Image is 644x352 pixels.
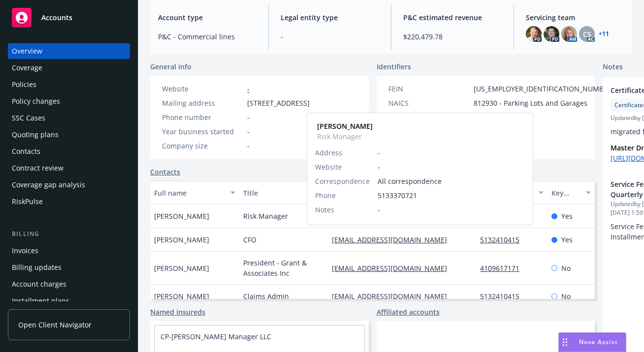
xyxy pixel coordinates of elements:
span: Account type [158,12,257,23]
a: Contacts [8,144,130,159]
span: CS [583,29,591,39]
span: 5133370721 [378,190,525,201]
div: Key contact [551,188,580,198]
span: - [474,112,476,122]
img: photo [561,26,577,42]
div: Mailing address [162,98,243,108]
div: Contract review [12,160,64,176]
a: 5132410415 [480,292,527,301]
button: Full name [150,181,239,205]
img: photo [526,26,542,42]
span: Phone [315,190,336,201]
a: +11 [599,31,609,37]
a: RiskPulse [8,194,130,209]
div: NAICS [388,98,470,108]
div: SSC Cases [12,110,45,126]
div: FEIN [388,84,470,94]
button: Nova Assist [558,332,626,352]
span: General info [150,61,192,72]
a: 4109617171 [480,264,527,273]
div: Drag to move [559,333,571,352]
span: Open Client Navigator [18,320,92,330]
span: [STREET_ADDRESS] [247,98,310,108]
span: Yes [561,235,573,245]
span: - [281,31,379,42]
a: CP-[PERSON_NAME] Manager LLC [161,332,271,341]
span: Notes [315,205,334,215]
a: Overview [8,43,130,59]
span: Notes [603,61,623,73]
a: Coverage gap analysis [8,177,130,193]
a: Affiliated accounts [377,307,440,317]
a: Invoices [8,243,130,259]
span: Address [315,147,342,158]
div: Installment plans [12,293,69,309]
a: SSC Cases [8,110,130,126]
span: President - Grant & Associates Inc [243,258,324,278]
a: 5132410415 [480,235,527,244]
a: Accounts [8,4,130,31]
span: P&C - Commercial lines [158,31,257,42]
div: Policies [12,77,36,92]
a: [EMAIL_ADDRESS][DOMAIN_NAME] [332,235,455,244]
a: Contacts [150,167,180,177]
span: Risk Manager [317,131,373,142]
div: Policy changes [12,93,60,109]
div: Year business started [162,126,243,137]
span: [PERSON_NAME] [154,211,209,221]
span: $220,479.78 [403,31,502,42]
a: Quoting plans [8,127,130,143]
span: [PERSON_NAME] [154,235,209,245]
span: Identifiers [377,61,411,72]
span: Yes [561,211,573,221]
div: Phone number [162,112,243,122]
div: Coverage gap analysis [12,177,85,193]
span: - [247,126,250,137]
button: Title [239,181,328,205]
a: Named insureds [150,307,205,317]
a: Installment plans [8,293,130,309]
span: - [247,112,250,122]
a: Policies [8,77,130,92]
span: P&C estimated revenue [403,12,502,23]
div: Quoting plans [12,127,59,143]
button: Key contact [547,181,595,205]
strong: [PERSON_NAME] [317,121,373,131]
div: Contacts [12,144,40,159]
span: Legal entity type [281,12,379,23]
span: [PERSON_NAME] [154,263,209,273]
span: - [378,147,525,158]
span: Website [315,162,342,172]
div: Billing updates [12,260,62,275]
a: Coverage [8,60,130,76]
div: Coverage [12,60,42,76]
div: RiskPulse [12,194,43,209]
span: Servicing team [526,12,624,23]
span: [PERSON_NAME] [154,291,209,301]
a: Billing updates [8,260,130,275]
div: Title [243,188,314,198]
div: Company size [162,141,243,151]
div: Billing [8,229,130,239]
a: Policy changes [8,93,130,109]
a: [EMAIL_ADDRESS][DOMAIN_NAME] [332,264,455,273]
span: - [378,162,525,172]
span: - [378,205,525,215]
div: Invoices [12,243,38,259]
span: No [561,263,571,273]
span: All correspondence [378,176,525,186]
span: Nova Assist [579,338,618,346]
div: Account charges [12,276,66,292]
span: 812930 - Parking Lots and Garages [474,98,587,108]
span: CFO [243,235,257,245]
div: Overview [12,43,42,59]
span: Claims Admin [243,291,289,301]
div: Full name [154,188,225,198]
span: Risk Manager [243,211,288,221]
div: Website [162,84,243,94]
span: - [247,141,250,151]
div: SIC code [388,112,470,122]
img: photo [544,26,559,42]
a: [EMAIL_ADDRESS][DOMAIN_NAME] [332,292,455,301]
a: Contract review [8,160,130,176]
